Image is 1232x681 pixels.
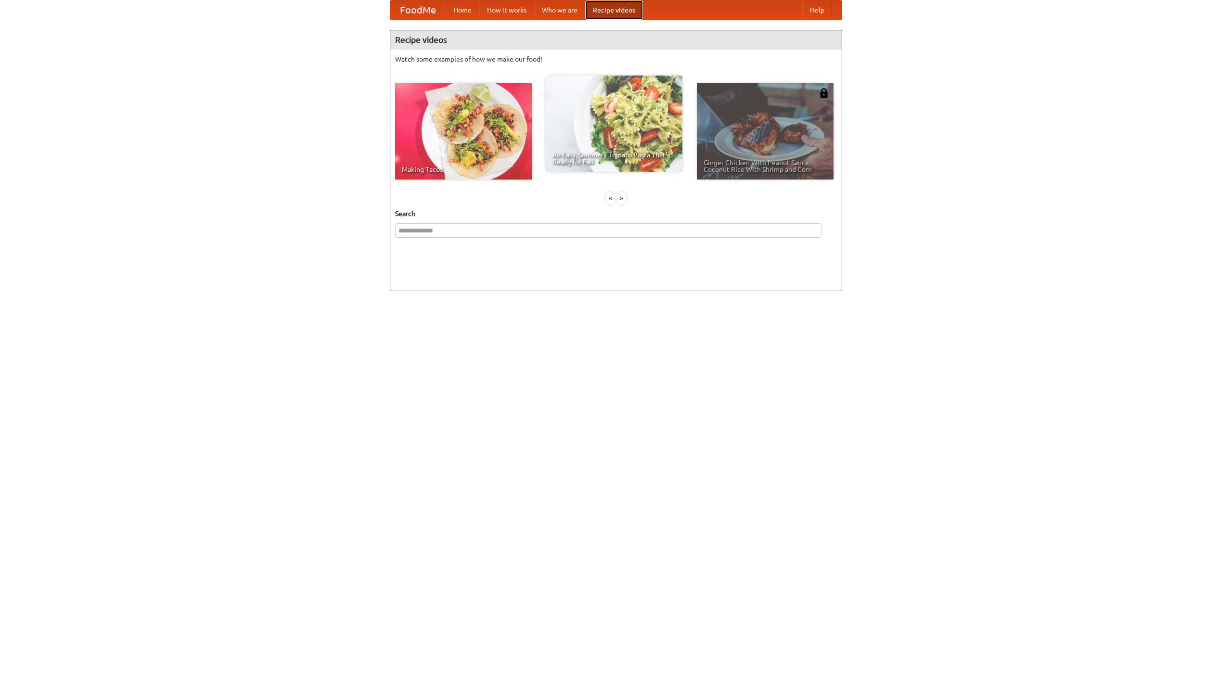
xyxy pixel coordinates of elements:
a: Making Tacos [395,83,532,180]
a: Help [802,0,832,20]
span: Making Tacos [402,166,525,173]
span: An Easy, Summery Tomato Pasta That's Ready for Fall [552,152,676,165]
img: 483408.png [819,88,829,98]
a: How it works [479,0,534,20]
a: Who we are [534,0,585,20]
a: An Easy, Summery Tomato Pasta That's Ready for Fall [546,76,682,172]
a: Recipe videos [585,0,643,20]
a: FoodMe [390,0,446,20]
h4: Recipe videos [390,30,842,50]
h5: Search [395,209,837,218]
div: » [617,192,626,204]
p: Watch some examples of how we make our food! [395,54,837,64]
a: Home [446,0,479,20]
div: « [606,192,615,204]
